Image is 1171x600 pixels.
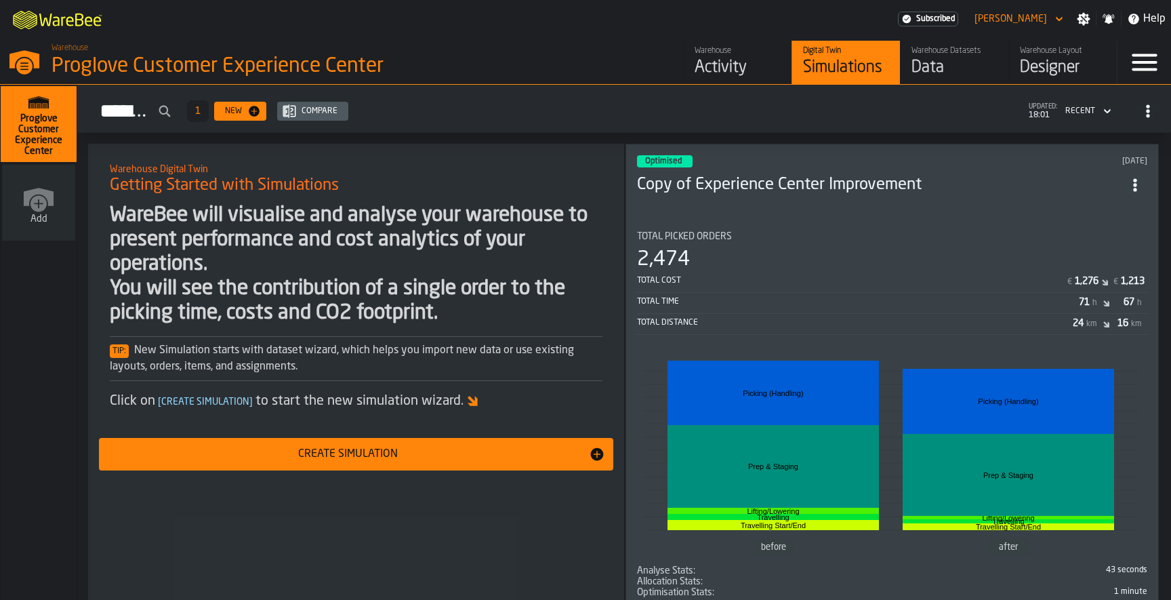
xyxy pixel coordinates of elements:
div: stat-Total Picked Orders [637,231,1147,335]
a: link-to-/wh/i/ad8a128b-0962-41b6-b9c5-f48cc7973f93/settings/billing [898,12,958,26]
div: New Simulation starts with dataset wizard, which helps you import new data or use existing layout... [110,342,602,375]
div: Create Simulation [107,446,589,462]
span: Subscribed [916,14,955,24]
label: button-toggle-Settings [1071,12,1096,26]
span: 1 [195,106,201,116]
div: DropdownMenuValue-Nikola Ajzenhamer [974,14,1047,24]
div: Data [911,57,998,79]
span: [ [158,397,161,407]
span: Help [1143,11,1166,27]
text: after [999,542,1019,552]
span: Total Picked Orders [637,231,732,242]
div: DropdownMenuValue-4 [1060,103,1114,119]
span: h [1092,298,1097,308]
span: € [1113,277,1118,287]
div: Stat Value [1124,297,1134,308]
div: Title [637,576,703,587]
div: Designer [1020,57,1106,79]
span: km [1086,319,1097,329]
div: Total Cost [637,276,1065,285]
a: link-to-/wh/i/ad8a128b-0962-41b6-b9c5-f48cc7973f93/data [900,41,1008,84]
div: DropdownMenuValue-Nikola Ajzenhamer [969,11,1066,27]
div: 1 minute [720,587,1147,597]
h2: Sub Title [110,161,602,175]
div: stat- [638,348,1146,563]
button: button-New [214,102,266,121]
span: ] [249,397,253,407]
span: Tip: [110,344,129,358]
div: Stat Value [1075,276,1098,287]
text: before [761,542,786,552]
div: Warehouse Datasets [911,46,998,56]
div: Updated: 19/03/2025, 11:31:20 Created: 13/08/2024, 18:30:34 [922,157,1148,166]
div: stat-Optimisation Stats: [637,587,1147,598]
span: 18:01 [1029,111,1057,120]
div: stat-Analyse Stats: [637,565,1147,576]
a: link-to-/wh/i/ad8a128b-0962-41b6-b9c5-f48cc7973f93/simulations [792,41,900,84]
span: Add [30,214,47,224]
div: Stat Value [1117,318,1128,329]
div: Title [637,565,695,576]
span: 118 [637,587,1147,598]
div: stat-Allocation Stats: [637,576,1147,587]
div: New [220,106,247,116]
span: Warehouse [52,43,88,53]
div: Warehouse Layout [1020,46,1106,56]
div: 43 seconds [701,565,1147,575]
div: Total Time [637,297,1079,306]
section: card-SimulationDashboardCard-optimised [637,220,1147,598]
div: Compare [296,106,343,116]
label: button-toggle-Notifications [1096,12,1121,26]
div: DropdownMenuValue-4 [1065,106,1095,116]
a: link-to-/wh/i/ad8a128b-0962-41b6-b9c5-f48cc7973f93/simulations [1,86,77,165]
div: status-3 2 [637,155,693,167]
button: button-Create Simulation [99,438,613,471]
span: Allocation Stats: [637,576,703,587]
a: link-to-/wh/i/ad8a128b-0962-41b6-b9c5-f48cc7973f93/designer [1008,41,1117,84]
div: Activity [695,57,781,79]
a: link-to-/wh/i/ad8a128b-0962-41b6-b9c5-f48cc7973f93/feed/ [683,41,792,84]
div: Stat Value [1079,297,1090,308]
span: Getting Started with Simulations [110,175,339,197]
div: Title [637,231,1147,242]
div: Proglove Customer Experience Center [52,54,417,79]
div: ButtonLoadMore-Load More-Prev-First-Last [182,100,214,122]
div: Stat Value [1121,276,1145,287]
a: link-to-/wh/new [2,165,75,243]
span: km [1131,319,1142,329]
span: € [1067,277,1072,287]
div: Click on to start the new simulation wizard. [110,392,602,411]
span: Create Simulation [155,397,255,407]
div: 2,474 [637,247,690,272]
span: h [1137,298,1142,308]
span: Optimisation Stats: [637,587,714,598]
div: WareBee will visualise and analyse your warehouse to present performance and cost analytics of yo... [110,203,602,325]
div: Digital Twin [803,46,889,56]
h3: Copy of Experience Center Improvement [637,174,1123,196]
button: button-Compare [277,102,348,121]
h2: button-Simulations [77,85,1171,133]
div: Total Distance [637,318,1073,327]
span: Analyse Stats: [637,565,695,576]
span: Proglove Customer Experience Center [6,113,71,157]
div: Title [637,587,714,598]
label: button-toggle-Help [1122,11,1171,27]
div: Simulations [803,57,889,79]
span: Optimised [645,157,682,165]
label: button-toggle-Menu [1117,41,1171,84]
span: updated: [1029,103,1057,111]
div: title-Getting Started with Simulations [99,155,613,203]
div: Stat Value [1073,318,1084,329]
div: Warehouse [695,46,781,56]
div: Menu Subscription [898,12,958,26]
